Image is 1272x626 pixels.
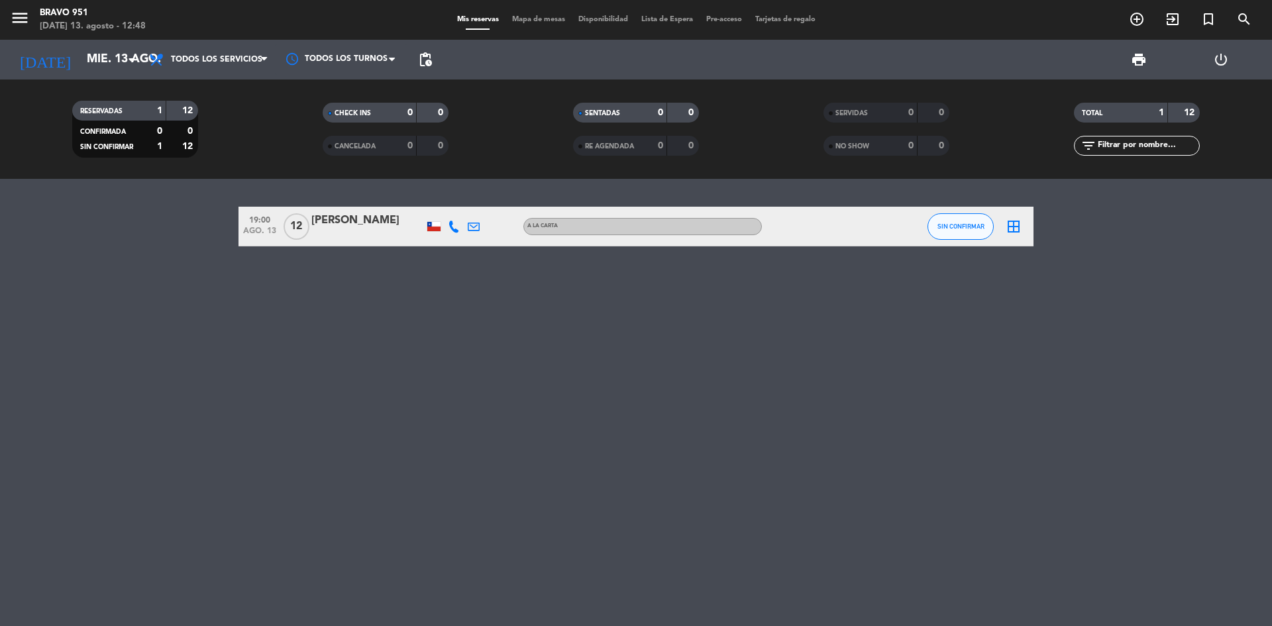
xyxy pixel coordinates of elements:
[407,108,413,117] strong: 0
[1082,110,1102,117] span: TOTAL
[157,127,162,136] strong: 0
[182,142,195,151] strong: 12
[284,213,309,240] span: 12
[1213,52,1229,68] i: power_settings_new
[10,45,80,74] i: [DATE]
[939,141,947,150] strong: 0
[80,129,126,135] span: CONFIRMADA
[585,110,620,117] span: SENTADAS
[1081,138,1096,154] i: filter_list
[1159,108,1164,117] strong: 1
[182,106,195,115] strong: 12
[40,20,146,33] div: [DATE] 13. agosto - 12:48
[700,16,749,23] span: Pre-acceso
[40,7,146,20] div: Bravo 951
[1131,52,1147,68] span: print
[527,223,558,229] span: A la carta
[10,8,30,28] i: menu
[80,144,133,150] span: SIN CONFIRMAR
[1006,219,1022,235] i: border_all
[1180,40,1262,79] div: LOG OUT
[635,16,700,23] span: Lista de Espera
[688,108,696,117] strong: 0
[835,110,868,117] span: SERVIDAS
[10,8,30,32] button: menu
[407,141,413,150] strong: 0
[123,52,139,68] i: arrow_drop_down
[505,16,572,23] span: Mapa de mesas
[311,212,424,229] div: [PERSON_NAME]
[658,141,663,150] strong: 0
[585,143,634,150] span: RE AGENDADA
[1129,11,1145,27] i: add_circle_outline
[927,213,994,240] button: SIN CONFIRMAR
[157,106,162,115] strong: 1
[1096,138,1199,153] input: Filtrar por nombre...
[688,141,696,150] strong: 0
[438,108,446,117] strong: 0
[187,127,195,136] strong: 0
[243,211,276,227] span: 19:00
[749,16,822,23] span: Tarjetas de regalo
[1200,11,1216,27] i: turned_in_not
[939,108,947,117] strong: 0
[658,108,663,117] strong: 0
[572,16,635,23] span: Disponibilidad
[1184,108,1197,117] strong: 12
[450,16,505,23] span: Mis reservas
[908,141,914,150] strong: 0
[335,110,371,117] span: CHECK INS
[80,108,123,115] span: RESERVADAS
[937,223,984,230] span: SIN CONFIRMAR
[835,143,869,150] span: NO SHOW
[1236,11,1252,27] i: search
[438,141,446,150] strong: 0
[157,142,162,151] strong: 1
[908,108,914,117] strong: 0
[417,52,433,68] span: pending_actions
[243,227,276,242] span: ago. 13
[335,143,376,150] span: CANCELADA
[1165,11,1181,27] i: exit_to_app
[171,55,262,64] span: Todos los servicios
